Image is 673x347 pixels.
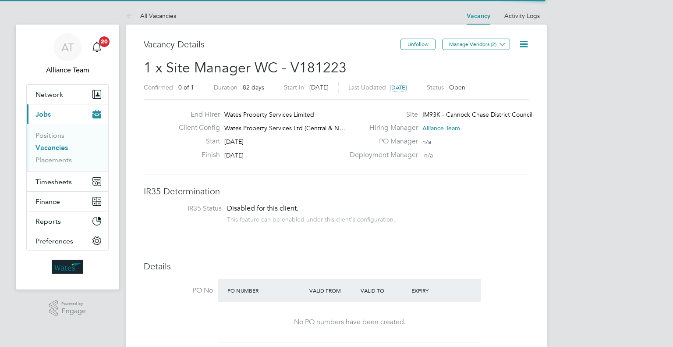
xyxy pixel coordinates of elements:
label: Site [344,110,418,119]
label: Confirmed [144,83,173,91]
label: Last Updated [348,83,386,91]
span: n/a [422,138,431,146]
span: Reports [35,217,61,225]
button: Finance [27,192,108,211]
span: Alliance Team [422,124,460,132]
a: Go to home page [26,260,109,274]
span: [DATE] [309,83,329,91]
span: 20 [99,36,110,47]
label: Finish [172,150,220,160]
a: Vacancies [35,143,68,152]
h3: Details [144,261,529,272]
label: Status [427,83,444,91]
div: Valid From [307,283,358,298]
span: Jobs [35,110,51,118]
label: IR35 Status [152,204,222,213]
h3: Vacancy Details [144,39,400,50]
a: ATAlliance Team [26,33,109,75]
div: Expiry [409,283,460,298]
h3: IR35 Determination [144,186,529,197]
span: Network [35,90,63,99]
a: Placements [35,156,72,164]
span: Alliance Team [26,65,109,75]
span: Preferences [35,237,73,245]
span: Engage [61,308,86,315]
button: Preferences [27,231,108,250]
button: Manage Vendors (2) [442,39,510,50]
span: [DATE] [224,151,244,159]
label: Hiring Manager [344,123,418,132]
span: Wates Property Services Limited [224,111,314,118]
div: PO Number [225,283,307,298]
span: Disabled for this client. [227,204,298,213]
button: Network [27,85,108,104]
span: Wates Property Services Ltd (Central & N… [224,124,345,132]
div: No PO numbers have been created. [227,318,472,327]
span: 0 of 1 [178,83,194,91]
label: End Hirer [172,110,220,119]
a: Positions [35,131,64,140]
button: Unfollow [400,39,436,50]
label: Client Config [172,123,220,132]
span: Finance [35,197,60,206]
a: Activity Logs [504,12,540,20]
label: Duration [214,83,237,91]
span: IM93K - Cannock Chase District Council [422,111,532,118]
label: Start In [284,83,304,91]
a: Vacancy [467,12,490,20]
label: PO No [144,286,213,295]
span: Open [449,83,465,91]
div: Valid To [358,283,410,298]
button: Timesheets [27,172,108,191]
label: PO Manager [344,137,418,146]
a: All Vacancies [126,12,176,20]
label: Deployment Manager [344,150,418,160]
span: 82 days [243,83,264,91]
span: [DATE] [224,138,244,146]
span: n/a [424,151,433,159]
img: wates-logo-retina.png [52,260,83,274]
span: AT [61,42,74,53]
button: Reports [27,211,108,231]
span: 1 x Site Manager WC - V181223 [144,59,347,76]
a: 20 [88,33,106,61]
label: Start [172,137,220,146]
span: Powered by [61,300,86,308]
span: [DATE] [390,84,407,91]
nav: Main navigation [16,25,119,290]
span: Timesheets [35,178,72,186]
a: Powered byEngage [49,300,86,317]
div: Jobs [27,124,108,172]
div: This feature can be enabled under this client's configuration. [227,213,395,223]
button: Jobs [27,104,108,124]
